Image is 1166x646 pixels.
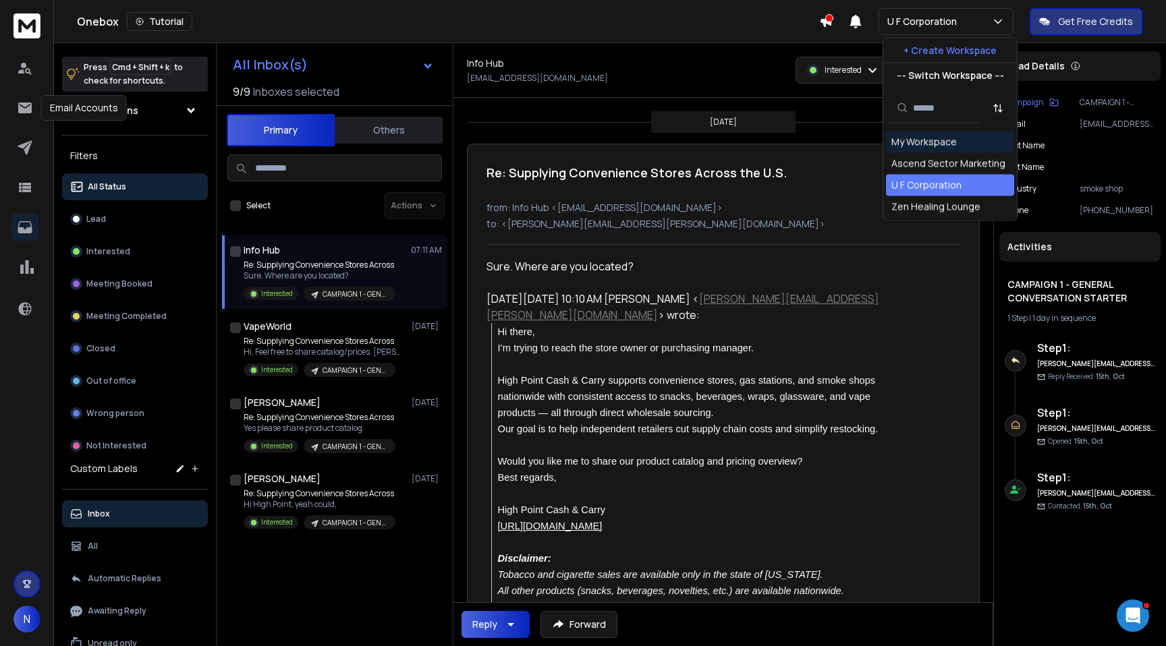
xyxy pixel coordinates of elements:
p: Hi High Point, yeah could, [244,499,395,510]
button: N [13,606,40,633]
button: Wrong person [62,400,208,427]
p: Reply Received [1048,372,1125,382]
span: High Point Cash & Carry supports convenience stores, gas stations, and smoke shops nationwide wit... [498,375,879,418]
span: 15th, Oct [1074,436,1103,446]
div: Ascend Sector Marketing [891,157,1005,171]
h6: Step 1 : [1037,469,1155,486]
p: --- Switch Workspace --- [897,69,1004,82]
p: Meeting Completed [86,311,167,322]
p: Re: Supplying Convenience Stores Across [244,336,406,347]
p: Inbox [88,508,110,519]
p: industry [1005,183,1036,194]
a: [URL][DOMAIN_NAME] [498,518,603,533]
div: | [1007,313,1153,324]
button: Automatic Replies [62,565,208,592]
p: Interested [86,246,130,257]
h3: Custom Labels [70,462,138,475]
p: Re: Supplying Convenience Stores Across [244,412,395,423]
p: Not Interested [86,440,146,451]
button: Awaiting Reply [62,597,208,624]
p: Out of office [86,376,136,386]
button: Out of office [62,368,208,394]
p: to: <[PERSON_NAME][EMAIL_ADDRESS][PERSON_NAME][DOMAIN_NAME]> [487,217,960,231]
em: Disclaimer: [498,553,551,564]
p: CAMPAIGN 1 - GENERAL CONVERSATION STARTER [1080,97,1155,108]
p: Contacted [1048,501,1112,511]
p: Opened [1048,436,1103,446]
span: Cmd + Shift + k [110,59,171,75]
p: Hi, Feel free to share catalog/prices. [PERSON_NAME] [244,347,406,357]
button: Meeting Booked [62,270,208,297]
p: Interested [261,441,293,451]
p: All Status [88,181,126,192]
h6: [PERSON_NAME][EMAIL_ADDRESS][PERSON_NAME][DOMAIN_NAME] [1037,423,1155,434]
button: Sort by Sort A-Z [984,94,1011,121]
p: [DATE] [412,321,442,332]
button: + Create Workspace [883,38,1017,63]
p: Yes please share product catalog [244,423,395,434]
span: [URL][DOMAIN_NAME] [498,521,603,531]
button: Not Interested [62,432,208,459]
span: I’m trying to reach the store owner or purchasing manager. [498,343,754,353]
div: [DATE][DATE] 10:10 AM [PERSON_NAME] < > wrote: [487,291,881,323]
div: Zen Healing Lounge [891,200,980,214]
button: All Status [62,173,208,200]
p: CAMPAIGN 1 - GENERAL CONVERSATION STARTER [323,289,387,299]
iframe: Intercom live chat [1117,599,1149,632]
p: Re: Supplying Convenience Stores Across [244,488,395,499]
p: CAMPAIGN 1 - GENERAL CONVERSATION STARTER [323,518,387,528]
em: All other products (snacks, beverages, novelties, etc.) are available nationwide. [498,585,844,596]
h3: Inboxes selected [253,84,339,100]
p: Re: Supplying Convenience Stores Across [244,260,395,270]
p: First Name [1005,140,1045,151]
button: Inbox [62,500,208,527]
button: Meeting Completed [62,303,208,330]
span: 1 Step [1007,312,1028,324]
p: [DATE] [412,473,442,484]
button: Others [335,115,443,145]
p: 07:11 AM [411,245,442,256]
p: [EMAIL_ADDRESS][DOMAIN_NAME] [467,73,608,84]
span: Hi there, [498,326,535,337]
span: 15th, Oct [1096,372,1125,381]
p: Interested [261,289,293,299]
button: Forward [540,611,617,638]
button: Closed [62,335,208,362]
span: 1 day in sequence [1032,312,1096,324]
p: Lead Details [1007,59,1065,73]
button: All [62,533,208,560]
button: Interested [62,238,208,265]
p: [EMAIL_ADDRESS][DOMAIN_NAME] [1080,119,1155,129]
button: Tutorial [127,12,192,31]
p: from: Info Hub <[EMAIL_ADDRESS][DOMAIN_NAME]> [487,201,960,214]
h1: Info Hub [467,57,504,70]
p: Get Free Credits [1058,15,1133,28]
h1: Info Hub [244,243,280,257]
span: 15th, Oct [1083,501,1112,510]
h6: [PERSON_NAME][EMAIL_ADDRESS][PERSON_NAME][DOMAIN_NAME] [1037,488,1155,498]
span: Best regards, [498,472,557,483]
p: Automatic Replies [88,573,161,584]
p: CAMPAIGN 1 - GENERAL CONVERSATION STARTER [323,442,387,452]
p: CAMPAIGN 1 - GENERAL CONVERSATION STARTER [323,365,387,376]
p: smoke shop [1080,183,1155,194]
p: Wrong person [86,408,144,419]
h6: [PERSON_NAME][EMAIL_ADDRESS][PERSON_NAME][DOMAIN_NAME] [1037,359,1155,369]
p: [DATE] [710,117,737,127]
p: Last Name [1005,162,1044,173]
h6: Step 1 : [1037,405,1155,421]
span: 9 / 9 [233,84,250,100]
div: Sure. Where are you located? [487,258,881,274]
p: [DATE] [412,397,442,408]
span: Our goal is to help independent retailers cut supply chain costs and simplify restocking. [498,423,879,434]
h1: All Inbox(s) [233,58,308,71]
p: Interested [261,517,293,527]
p: Meeting Booked [86,278,152,289]
p: All [88,541,98,552]
button: Primary [227,114,335,146]
button: Lead [62,206,208,233]
div: My Workspace [891,136,957,149]
h1: [PERSON_NAME] [244,396,321,409]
